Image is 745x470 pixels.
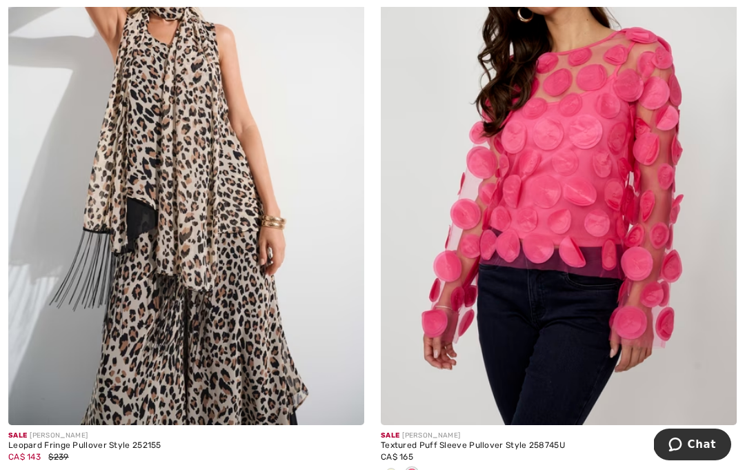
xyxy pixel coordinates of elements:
span: $239 [48,452,68,462]
iframe: Opens a widget where you can chat to one of our agents [654,429,731,463]
div: Textured Puff Sleeve Pullover Style 258745U [381,441,737,451]
span: Sale [381,431,399,440]
div: [PERSON_NAME] [381,431,737,441]
span: CA$ 143 [8,452,41,462]
div: [PERSON_NAME] [8,431,364,441]
span: Sale [8,431,27,440]
div: Leopard Fringe Pullover Style 252155 [8,441,364,451]
span: CA$ 165 [381,452,413,462]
